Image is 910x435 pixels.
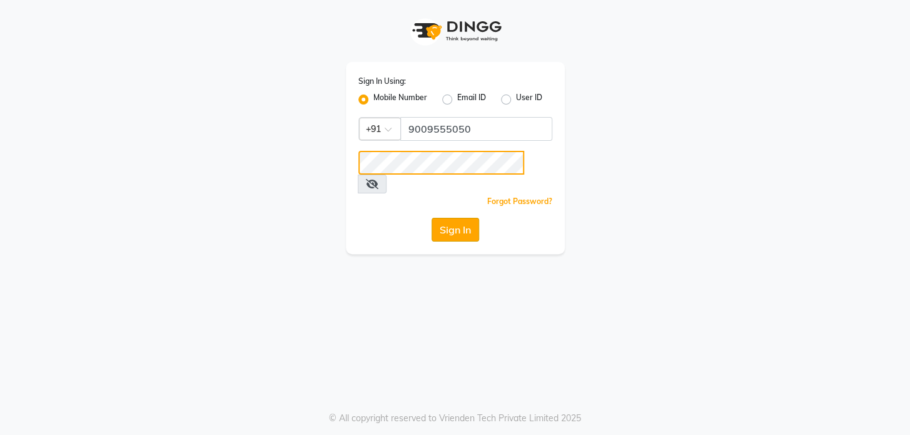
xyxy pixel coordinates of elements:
[432,218,479,242] button: Sign In
[405,13,505,49] img: logo1.svg
[487,197,552,206] a: Forgot Password?
[516,92,542,107] label: User ID
[373,92,427,107] label: Mobile Number
[358,151,524,175] input: Username
[400,117,552,141] input: Username
[358,76,406,87] label: Sign In Using:
[457,92,486,107] label: Email ID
